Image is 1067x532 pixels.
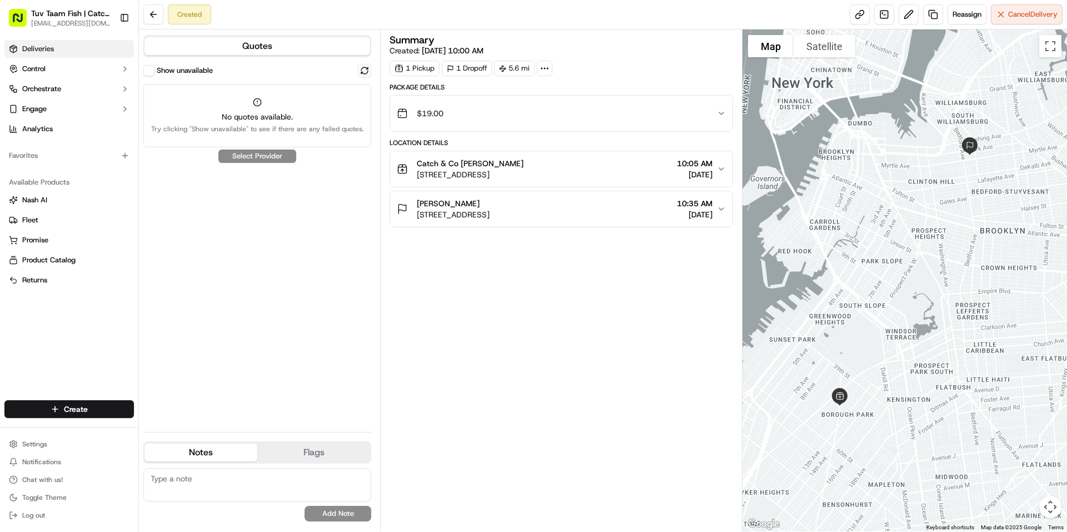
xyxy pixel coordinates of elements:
[677,169,712,180] span: [DATE]
[22,511,45,520] span: Log out
[390,61,440,76] div: 1 Pickup
[4,173,134,191] div: Available Products
[417,209,490,220] span: [STREET_ADDRESS]
[22,475,63,484] span: Chat with us!
[9,215,129,225] a: Fleet
[111,188,134,197] span: Pylon
[257,444,370,461] button: Flags
[677,158,712,169] span: 10:05 AM
[417,198,480,209] span: [PERSON_NAME]
[677,198,712,209] span: 10:35 AM
[748,35,794,57] button: Show street map
[22,64,46,74] span: Control
[4,4,115,31] button: Tuv Taam Fish | Catch & Co.[EMAIL_ADDRESS][DOMAIN_NAME]
[11,11,33,33] img: Nash
[38,117,141,126] div: We're available if you need us!
[9,275,129,285] a: Returns
[22,458,61,466] span: Notifications
[4,211,134,229] button: Fleet
[948,4,986,24] button: Reassign
[991,4,1063,24] button: CancelDelivery
[64,404,88,415] span: Create
[981,524,1041,530] span: Map data ©2025 Google
[22,493,67,502] span: Toggle Theme
[4,454,134,470] button: Notifications
[9,195,129,205] a: Nash AI
[4,120,134,138] a: Analytics
[89,157,183,177] a: 💻API Documentation
[953,9,981,19] span: Reassign
[4,508,134,523] button: Log out
[4,80,134,98] button: Orchestrate
[22,44,54,54] span: Deliveries
[105,161,178,172] span: API Documentation
[4,400,134,418] button: Create
[22,255,76,265] span: Product Catalog
[390,151,732,187] button: Catch & Co [PERSON_NAME][STREET_ADDRESS]10:05 AM[DATE]
[4,60,134,78] button: Control
[157,66,213,76] label: Show unavailable
[22,195,47,205] span: Nash AI
[417,158,523,169] span: Catch & Co [PERSON_NAME]
[4,472,134,488] button: Chat with us!
[11,106,31,126] img: 1736555255976-a54dd68f-1ca7-489b-9aae-adbdc363a1c4
[4,231,134,249] button: Promise
[1048,524,1064,530] a: Terms (opens in new tab)
[390,83,732,92] div: Package Details
[7,157,89,177] a: 📗Knowledge Base
[1008,9,1058,19] span: Cancel Delivery
[22,235,48,245] span: Promise
[22,104,47,114] span: Engage
[4,490,134,505] button: Toggle Theme
[38,106,182,117] div: Start new chat
[4,271,134,289] button: Returns
[926,524,974,531] button: Keyboard shortcuts
[9,255,129,265] a: Product Catalog
[22,84,61,94] span: Orchestrate
[442,61,492,76] div: 1 Dropoff
[29,72,200,83] input: Got a question? Start typing here...
[22,440,47,449] span: Settings
[4,40,134,58] a: Deliveries
[22,124,53,134] span: Analytics
[11,44,202,62] p: Welcome 👋
[4,100,134,118] button: Engage
[22,215,38,225] span: Fleet
[151,111,364,122] span: No quotes available.
[745,517,782,531] a: Open this area in Google Maps (opens a new window)
[94,162,103,171] div: 💻
[4,147,134,165] div: Favorites
[22,275,47,285] span: Returns
[31,19,111,28] button: [EMAIL_ADDRESS][DOMAIN_NAME]
[189,110,202,123] button: Start new chat
[417,169,523,180] span: [STREET_ADDRESS]
[1039,496,1061,518] button: Map camera controls
[144,37,370,55] button: Quotes
[417,108,443,119] span: $19.00
[31,8,111,19] button: Tuv Taam Fish | Catch & Co.
[4,436,134,452] button: Settings
[22,161,85,172] span: Knowledge Base
[390,138,732,147] div: Location Details
[390,45,483,56] span: Created:
[745,517,782,531] img: Google
[422,46,483,56] span: [DATE] 10:00 AM
[78,188,134,197] a: Powered byPylon
[794,35,855,57] button: Show satellite imagery
[390,96,732,131] button: $19.00
[390,35,435,45] h3: Summary
[151,125,364,133] span: Try clicking "Show unavailable" to see if there are any failed quotes.
[677,209,712,220] span: [DATE]
[11,162,20,171] div: 📗
[390,191,732,227] button: [PERSON_NAME][STREET_ADDRESS]10:35 AM[DATE]
[9,235,129,245] a: Promise
[494,61,535,76] div: 5.6 mi
[144,444,257,461] button: Notes
[1039,35,1061,57] button: Toggle fullscreen view
[4,191,134,209] button: Nash AI
[4,251,134,269] button: Product Catalog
